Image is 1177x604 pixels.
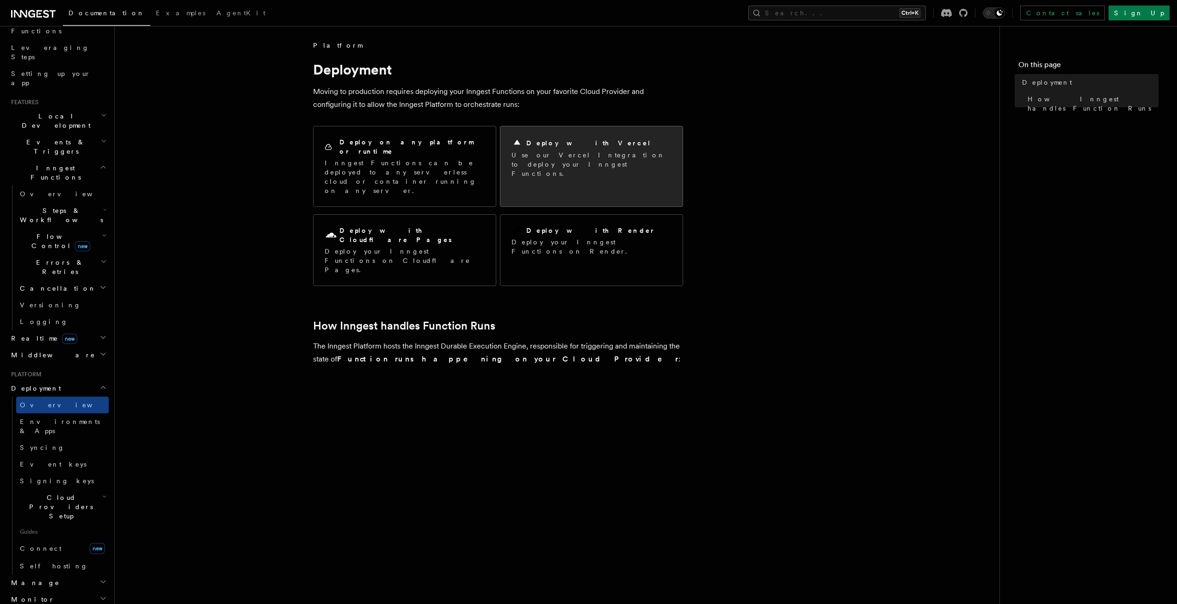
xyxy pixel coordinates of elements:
[511,150,672,178] p: Use our Vercel Integration to deploy your Inngest Functions.
[150,3,211,25] a: Examples
[20,461,86,468] span: Event keys
[90,543,105,554] span: new
[20,477,94,485] span: Signing keys
[16,413,109,439] a: Environments & Apps
[7,39,109,65] a: Leveraging Steps
[16,254,109,280] button: Errors & Retries
[1020,6,1105,20] a: Contact sales
[16,206,103,224] span: Steps & Workflows
[511,237,672,256] p: Deploy your Inngest Functions on Render.
[20,301,81,309] span: Versioning
[16,313,109,330] a: Logging
[16,232,102,250] span: Flow Control
[7,65,109,91] a: Setting up your app
[526,138,651,148] h2: Deploy with Vercel
[339,226,485,244] h2: Deploy with Cloudflare Pages
[16,258,100,276] span: Errors & Retries
[16,524,109,539] span: Guides
[7,397,109,574] div: Deployment
[313,61,683,78] h1: Deployment
[1022,78,1072,87] span: Deployment
[1018,59,1159,74] h4: On this page
[526,226,655,235] h2: Deploy with Render
[7,186,109,330] div: Inngest Functions
[900,8,920,18] kbd: Ctrl+K
[7,595,55,604] span: Monitor
[339,137,485,156] h2: Deploy on any platform or runtime
[7,371,42,378] span: Platform
[7,13,109,39] a: Your first Functions
[16,284,96,293] span: Cancellation
[1018,74,1159,91] a: Deployment
[156,9,205,17] span: Examples
[16,228,109,254] button: Flow Controlnew
[7,574,109,591] button: Manage
[7,350,95,360] span: Middleware
[313,41,362,50] span: Platform
[7,134,109,160] button: Events & Triggers
[7,384,61,393] span: Deployment
[7,334,77,343] span: Realtime
[7,108,109,134] button: Local Development
[325,229,338,242] svg: Cloudflare
[313,319,495,332] a: How Inngest handles Function Runs
[7,163,100,182] span: Inngest Functions
[313,340,683,366] p: The Inngest Platform hosts the Inngest Durable Execution Engine, responsible for triggering and m...
[16,493,102,521] span: Cloud Providers Setup
[7,380,109,397] button: Deployment
[1024,91,1159,117] a: How Inngest handles Function Runs
[7,137,101,156] span: Events & Triggers
[16,489,109,524] button: Cloud Providers Setup
[7,578,60,587] span: Manage
[313,214,496,286] a: Deploy with Cloudflare PagesDeploy your Inngest Functions on Cloudflare Pages.
[325,247,485,274] p: Deploy your Inngest Functions on Cloudflare Pages.
[983,7,1005,19] button: Toggle dark mode
[20,562,88,570] span: Self hosting
[1109,6,1170,20] a: Sign Up
[16,297,109,313] a: Versioning
[16,186,109,202] a: Overview
[63,3,150,26] a: Documentation
[20,545,62,552] span: Connect
[1028,94,1159,113] span: How Inngest handles Function Runs
[20,444,65,451] span: Syncing
[20,418,100,435] span: Environments & Apps
[129,390,499,583] img: The Inngest Platform communicates with your deployed Inngest Functions by sending requests to you...
[7,330,109,347] button: Realtimenew
[16,473,109,489] a: Signing keys
[68,9,145,17] span: Documentation
[216,9,265,17] span: AgentKit
[7,160,109,186] button: Inngest Functions
[16,456,109,473] a: Event keys
[313,126,496,207] a: Deploy on any platform or runtimeInngest Functions can be deployed to any serverless cloud or con...
[11,44,89,61] span: Leveraging Steps
[337,355,678,363] strong: Function runs happening on your Cloud Provider
[211,3,271,25] a: AgentKit
[325,158,485,195] p: Inngest Functions can be deployed to any serverless cloud or container running on any server.
[500,214,683,286] a: Deploy with RenderDeploy your Inngest Functions on Render.
[16,397,109,413] a: Overview
[7,112,101,130] span: Local Development
[20,318,68,325] span: Logging
[11,70,91,87] span: Setting up your app
[20,401,115,409] span: Overview
[16,558,109,574] a: Self hosting
[62,334,77,344] span: new
[7,99,38,106] span: Features
[16,280,109,297] button: Cancellation
[7,347,109,363] button: Middleware
[16,439,109,456] a: Syncing
[748,6,926,20] button: Search...Ctrl+K
[16,539,109,558] a: Connectnew
[20,190,115,198] span: Overview
[500,126,683,207] a: Deploy with VercelUse our Vercel Integration to deploy your Inngest Functions.
[313,85,683,111] p: Moving to production requires deploying your Inngest Functions on your favorite Cloud Provider an...
[75,241,90,251] span: new
[16,202,109,228] button: Steps & Workflows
